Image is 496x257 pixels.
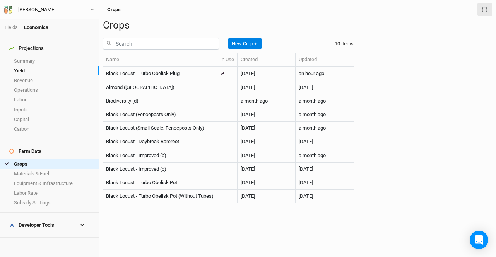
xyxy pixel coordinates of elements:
[103,38,219,50] input: Search
[299,70,324,76] span: Oct 7, 2025 2:50 PM
[106,180,177,185] span: Black Locust - Turbo Obelisk Pot
[335,40,354,47] div: 10 items
[241,152,255,158] span: Jun 12, 2025 1:09 PM
[18,6,55,14] div: [PERSON_NAME]
[24,24,48,31] div: Economics
[470,231,488,249] div: Open Intercom Messenger
[241,98,268,104] span: Aug 25, 2025 6:23 PM
[299,98,326,104] span: Aug 25, 2025 6:23 PM
[299,84,313,90] span: Jun 11, 2025 4:33 PM
[4,5,95,14] button: [PERSON_NAME]
[217,53,238,67] th: In Use
[106,125,204,131] span: Black Locust (Small Scale, Fenceposts Only)
[299,193,313,199] span: Oct 2, 2025 7:59 AM
[241,139,255,144] span: Sep 30, 2025 12:49 PM
[241,111,255,117] span: Jun 11, 2025 4:34 PM
[241,70,255,76] span: Oct 1, 2025 10:02 AM
[299,139,313,144] span: Oct 1, 2025 7:11 AM
[299,166,313,172] span: Sep 24, 2025 11:05 AM
[228,38,262,50] button: New Crop＋
[241,166,255,172] span: Jun 12, 2025 12:58 PM
[106,111,176,117] span: Black Locust (Fenceposts Only)
[107,7,121,13] h3: Crops
[103,53,217,67] th: Name
[241,125,255,131] span: Jun 12, 2025 12:59 PM
[241,84,255,90] span: Jun 11, 2025 4:33 PM
[9,222,54,228] div: Developer Tools
[106,152,166,158] span: Black Locust - Improved (b)
[9,45,44,51] div: Projections
[106,139,179,144] span: Black Locust - Daybreak Bareroot
[5,218,94,233] h4: Developer Tools
[106,166,166,172] span: Black Locust - Improved (c)
[241,193,255,199] span: Oct 1, 2025 9:51 AM
[299,152,326,158] span: Sep 11, 2025 3:01 PM
[106,84,174,90] span: Almond (EU)
[9,148,41,154] div: Farm Data
[106,98,139,104] span: Biodiversity (d)
[299,125,326,131] span: Sep 11, 2025 3:06 PM
[106,193,214,199] span: Black Locust - Turbo Obelisk Pot (Without Tubes)
[5,24,18,30] a: Fields
[241,180,255,185] span: Sep 30, 2025 12:48 PM
[296,53,354,67] th: Updated
[299,180,313,185] span: Oct 1, 2025 9:55 AM
[299,111,326,117] span: Sep 11, 2025 3:04 PM
[103,19,492,31] h1: Crops
[18,6,55,14] div: Bronson Stone
[106,70,180,76] span: Black Locust - Turbo Obelisk Plug
[238,53,296,67] th: Created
